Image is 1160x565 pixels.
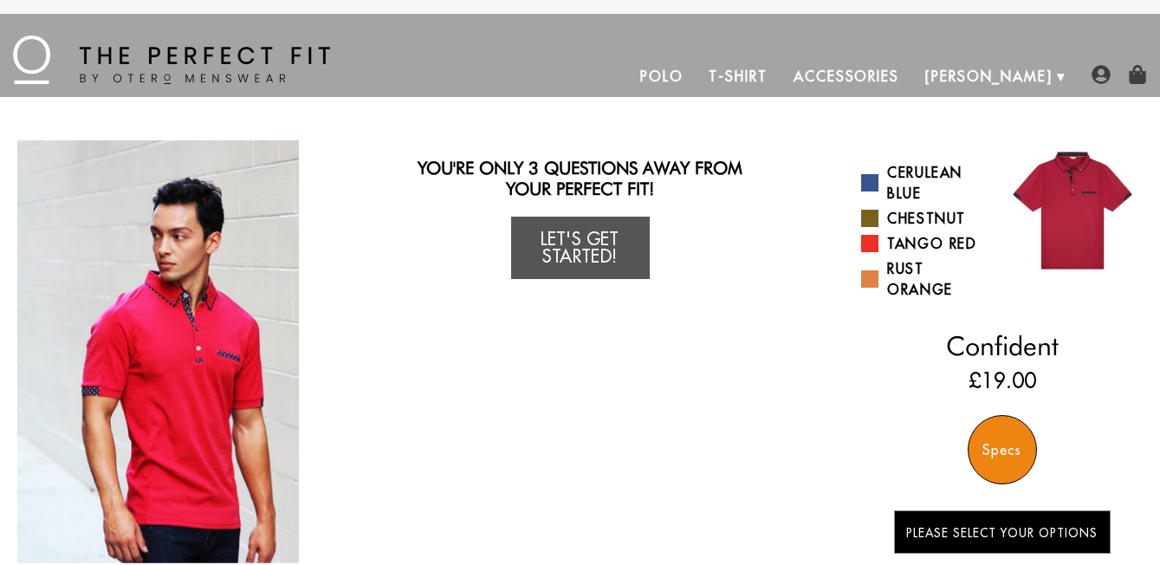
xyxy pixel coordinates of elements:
a: Tango Red [861,233,988,254]
img: shopping-bag-icon.png [1128,65,1147,84]
img: IMG_2396_copy_1024x1024_2x_1a110ef6-f452-47d8-84c9-79ad8f4c93e3_340x.jpg [17,140,299,563]
div: Specs [968,415,1037,484]
img: 027.jpg [1002,140,1143,281]
div: 1 / 5 [17,140,299,563]
a: [PERSON_NAME] [912,55,1066,97]
a: Chestnut [861,208,988,229]
a: Let's Get Started! [511,217,650,279]
a: T-Shirt [696,55,780,97]
ins: £19.00 [969,365,1036,396]
img: user-account-icon.png [1092,65,1111,84]
a: Rust Orange [861,258,988,300]
button: Please Select Your Options [894,510,1111,554]
img: The Perfect Fit - by Otero Menswear - Logo [13,36,330,84]
a: Polo [627,55,697,97]
h2: Confident [861,330,1143,361]
a: Cerulean Blue [861,162,988,204]
a: Accessories [781,55,912,97]
h2: You're only 3 questions away from your perfect fit! [394,158,766,199]
span: Please Select Your Options [906,525,1098,541]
